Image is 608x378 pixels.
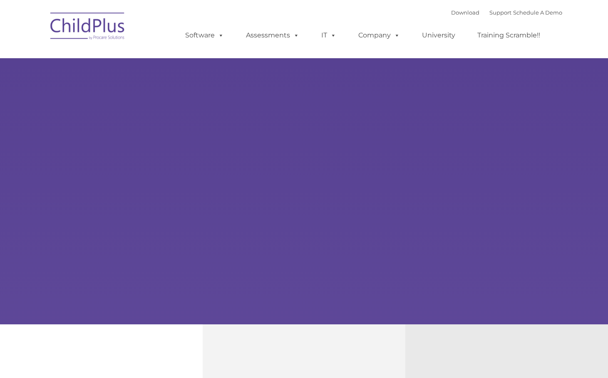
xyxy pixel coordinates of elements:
[469,27,548,44] a: Training Scramble!!
[238,27,308,44] a: Assessments
[489,9,511,16] a: Support
[350,27,408,44] a: Company
[177,27,232,44] a: Software
[451,9,479,16] a: Download
[513,9,562,16] a: Schedule A Demo
[414,27,464,44] a: University
[313,27,345,44] a: IT
[46,7,129,48] img: ChildPlus by Procare Solutions
[451,9,562,16] font: |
